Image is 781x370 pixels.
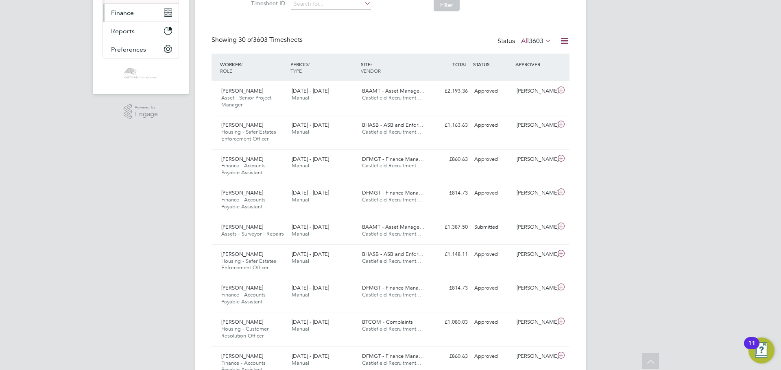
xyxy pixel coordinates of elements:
span: Manual [292,325,309,332]
span: BTCOM - Complaints [362,318,413,325]
span: [DATE] - [DATE] [292,189,329,196]
span: Manual [292,359,309,366]
span: Manual [292,94,309,101]
div: Approved [471,281,513,295]
div: [PERSON_NAME] [513,316,556,329]
div: SITE [359,57,429,78]
span: Manual [292,257,309,264]
span: Manual [292,162,309,169]
div: £860.63 [429,350,471,363]
span: VENDOR [361,67,381,74]
span: Castlefield Recruitment… [362,325,421,332]
div: [PERSON_NAME] [513,119,556,132]
span: [DATE] - [DATE] [292,156,329,162]
div: [PERSON_NAME] [513,281,556,295]
span: 3603 Timesheets [238,36,303,44]
div: Submitted [471,221,513,234]
span: Housing - Customer Resolution Officer [221,325,268,339]
span: [PERSON_NAME] [221,284,263,291]
span: [PERSON_NAME] [221,223,263,230]
div: £860.63 [429,153,471,166]
button: Preferences [103,40,179,58]
div: [PERSON_NAME] [513,350,556,363]
span: DFMGT - Finance Mana… [362,156,424,162]
span: [PERSON_NAME] [221,189,263,196]
div: [PERSON_NAME] [513,84,556,98]
div: 11 [748,343,755,354]
span: Finance [111,9,134,17]
span: Powered by [135,104,158,111]
div: £1,163.63 [429,119,471,132]
span: [DATE] - [DATE] [292,251,329,257]
span: Asset - Senior Project Manager [221,94,271,108]
span: Castlefield Recruitment… [362,94,421,101]
span: [PERSON_NAME] [221,318,263,325]
span: Manual [292,230,309,237]
span: [DATE] - [DATE] [292,87,329,94]
span: Manual [292,128,309,135]
span: Reports [111,27,135,35]
span: / [308,61,310,67]
span: Castlefield Recruitment… [362,128,421,135]
div: Approved [471,248,513,261]
div: Approved [471,153,513,166]
img: castlefieldrecruitment-logo-retina.png [123,67,158,80]
span: Assets - Surveyor - Repairs [221,230,284,237]
span: [PERSON_NAME] [221,121,263,128]
span: BHASB - ASB and Enfor… [362,251,423,257]
div: [PERSON_NAME] [513,248,556,261]
span: [PERSON_NAME] [221,87,263,94]
span: Manual [292,196,309,203]
div: STATUS [471,57,513,71]
span: Castlefield Recruitment… [362,230,421,237]
span: [PERSON_NAME] [221,156,263,162]
span: DFMGT - Finance Mana… [362,189,424,196]
div: £814.73 [429,186,471,200]
span: Engage [135,111,158,118]
div: £1,148.11 [429,248,471,261]
div: £814.73 [429,281,471,295]
span: Castlefield Recruitment… [362,196,421,203]
div: PERIOD [288,57,359,78]
span: / [241,61,242,67]
span: 30 of [238,36,253,44]
span: DFMGT - Finance Mana… [362,284,424,291]
span: [PERSON_NAME] [221,251,263,257]
div: £1,387.50 [429,221,471,234]
div: WORKER [218,57,288,78]
div: Approved [471,316,513,329]
span: Housing - Safer Estates Enforcement Officer [221,128,276,142]
label: All [521,37,552,45]
span: Preferences [111,45,146,53]
div: Status [497,36,553,47]
div: £2,193.36 [429,84,471,98]
div: Approved [471,186,513,200]
span: BAAMT - Asset Manage… [362,87,425,94]
span: Castlefield Recruitment… [362,257,421,264]
div: £1,080.03 [429,316,471,329]
div: Approved [471,350,513,363]
span: Castlefield Recruitment… [362,291,421,298]
button: Reports [103,22,179,40]
div: Approved [471,119,513,132]
span: Finance - Accounts Payable Assistant [221,196,266,210]
span: [DATE] - [DATE] [292,121,329,128]
span: TYPE [290,67,302,74]
span: / [371,61,372,67]
span: [DATE] - [DATE] [292,318,329,325]
span: 3603 [529,37,543,45]
div: [PERSON_NAME] [513,186,556,200]
div: [PERSON_NAME] [513,153,556,166]
span: Finance - Accounts Payable Assistant [221,291,266,305]
span: BAAMT - Asset Manage… [362,223,425,230]
span: DFMGT - Finance Mana… [362,353,424,359]
span: Castlefield Recruitment… [362,359,421,366]
div: APPROVER [513,57,556,71]
span: TOTAL [452,61,467,67]
div: Approved [471,84,513,98]
span: [DATE] - [DATE] [292,284,329,291]
div: [PERSON_NAME] [513,221,556,234]
span: Finance - Accounts Payable Assistant [221,162,266,176]
span: Castlefield Recruitment… [362,162,421,169]
button: Finance [103,4,179,22]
